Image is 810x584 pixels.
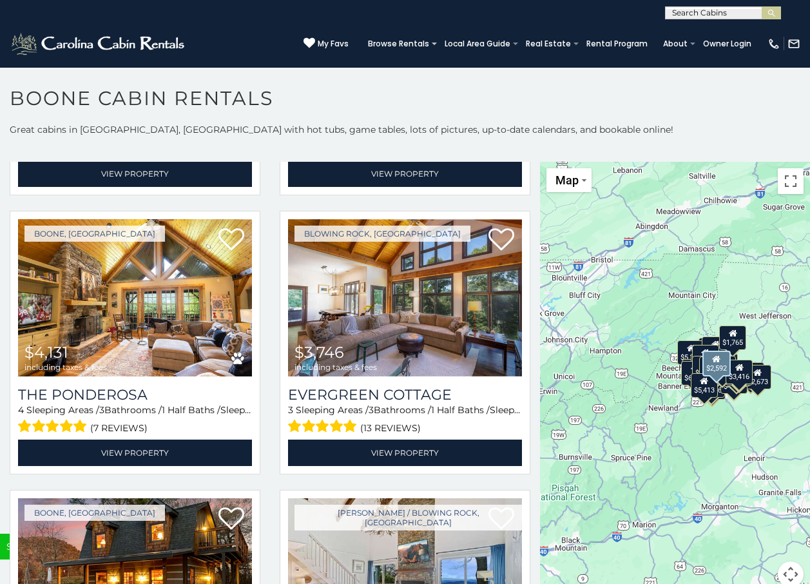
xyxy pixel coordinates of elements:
[521,404,526,416] span: 9
[251,404,260,416] span: 10
[288,219,522,376] img: Evergreen Cottage
[488,227,514,254] a: Add to favorites
[580,35,654,53] a: Rental Program
[24,226,165,242] a: Boone, [GEOGRAPHIC_DATA]
[697,35,758,53] a: Owner Login
[294,226,470,242] a: Blowing Rock, [GEOGRAPHIC_DATA]
[369,404,374,416] span: 3
[318,38,349,50] span: My Favs
[787,37,800,50] img: mail-regular-white.png
[18,219,252,376] img: The Ponderosa
[690,373,717,398] div: $5,413
[24,363,107,371] span: including taxes & fees
[24,343,68,362] span: $4,131
[18,440,252,466] a: View Property
[304,37,349,50] a: My Favs
[288,386,522,404] a: Evergreen Cottage
[657,35,694,53] a: About
[681,361,708,385] div: $6,266
[288,404,293,416] span: 3
[24,505,165,521] a: Boone, [GEOGRAPHIC_DATA]
[438,35,517,53] a: Local Area Guide
[702,351,730,376] div: $2,592
[360,420,421,436] span: (13 reviews)
[10,31,188,57] img: White-1-2.png
[18,404,24,416] span: 4
[18,219,252,376] a: The Ponderosa $4,131 including taxes & fees
[18,404,252,436] div: Sleeping Areas / Bathrooms / Sleeps:
[692,356,719,380] div: $3,025
[555,173,579,187] span: Map
[362,35,436,53] a: Browse Rentals
[18,161,252,187] a: View Property
[719,326,746,350] div: $1,765
[767,37,780,50] img: phone-regular-white.png
[218,227,244,254] a: Add to favorites
[288,219,522,376] a: Evergreen Cottage $3,746 including taxes & fees
[702,336,729,361] div: $4,131
[677,340,704,365] div: $5,112
[720,369,747,394] div: $4,799
[519,35,577,53] a: Real Estate
[744,365,771,389] div: $2,673
[691,345,718,369] div: $8,721
[162,404,220,416] span: 1 Half Baths /
[294,363,377,371] span: including taxes & fees
[288,404,522,436] div: Sleeping Areas / Bathrooms / Sleeps:
[18,386,252,404] a: The Ponderosa
[288,440,522,466] a: View Property
[99,404,104,416] span: 3
[778,168,804,194] button: Toggle fullscreen view
[218,506,244,533] a: Add to favorites
[431,404,490,416] span: 1 Half Baths /
[90,420,148,436] span: (7 reviews)
[294,343,344,362] span: $3,746
[288,161,522,187] a: View Property
[699,356,726,381] div: $2,529
[546,168,592,192] button: Change map style
[294,505,522,530] a: [PERSON_NAME] / Blowing Rock, [GEOGRAPHIC_DATA]
[726,360,753,384] div: $3,416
